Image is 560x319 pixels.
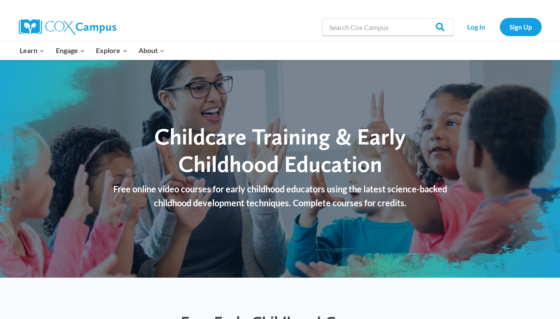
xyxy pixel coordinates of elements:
button: Child menu of Explore [91,41,133,60]
nav: Secondary Navigation [458,18,542,36]
nav: Primary Navigation [14,41,170,60]
input: Search Cox Campus [322,18,453,36]
a: Log In [458,18,496,36]
span: Childcare Training & Early Childhood Education [154,123,406,177]
button: Child menu of Learn [14,41,51,60]
button: Child menu of About [133,41,170,60]
p: Free online video courses for early childhood educators using the latest science-backed childhood... [104,182,457,210]
button: Child menu of Engage [50,41,91,60]
a: Sign Up [500,18,542,36]
img: Cox Campus [19,19,116,35]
